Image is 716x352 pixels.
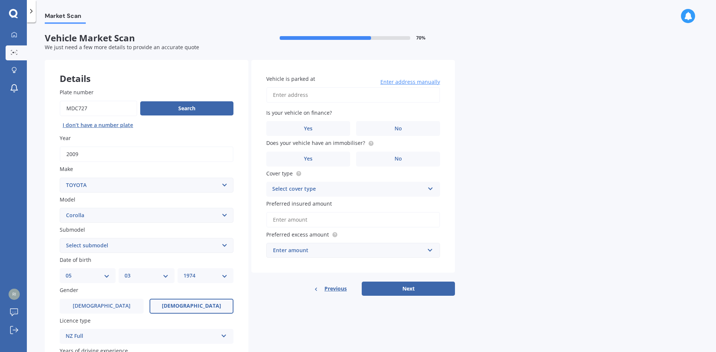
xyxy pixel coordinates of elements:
span: Date of birth [60,256,91,263]
span: [DEMOGRAPHIC_DATA] [162,303,221,309]
span: Vehicle Market Scan [45,33,250,44]
button: Next [362,282,455,296]
span: Submodel [60,226,85,233]
span: We just need a few more details to provide an accurate quote [45,44,199,51]
span: Model [60,196,75,203]
span: No [395,126,402,132]
input: YYYY [60,146,233,162]
span: Enter address manually [380,78,440,86]
span: Preferred excess amount [266,231,329,238]
div: Select cover type [272,185,424,194]
button: Search [140,101,233,115]
span: Cover type [266,170,293,177]
div: NZ Full [66,332,218,341]
img: b401be193bf5c90eba912457df32b934 [9,289,20,300]
span: Previous [324,283,347,294]
div: Enter amount [273,246,424,254]
span: Gender [60,287,78,294]
span: Market Scan [45,12,86,22]
span: Preferred insured amount [266,200,332,207]
div: Details [45,60,248,82]
span: Vehicle is parked at [266,75,315,82]
input: Enter amount [266,212,440,228]
span: Make [60,166,73,173]
span: No [395,156,402,162]
span: [DEMOGRAPHIC_DATA] [73,303,131,309]
input: Enter plate number [60,101,137,116]
span: Is your vehicle on finance? [266,109,332,116]
span: Does your vehicle have an immobiliser? [266,140,365,147]
span: Yes [304,156,313,162]
input: Enter address [266,87,440,103]
span: Licence type [60,317,91,324]
span: Yes [304,126,313,132]
button: I don’t have a number plate [60,119,136,131]
span: Plate number [60,89,94,96]
span: 70 % [416,35,425,41]
span: Year [60,134,71,142]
